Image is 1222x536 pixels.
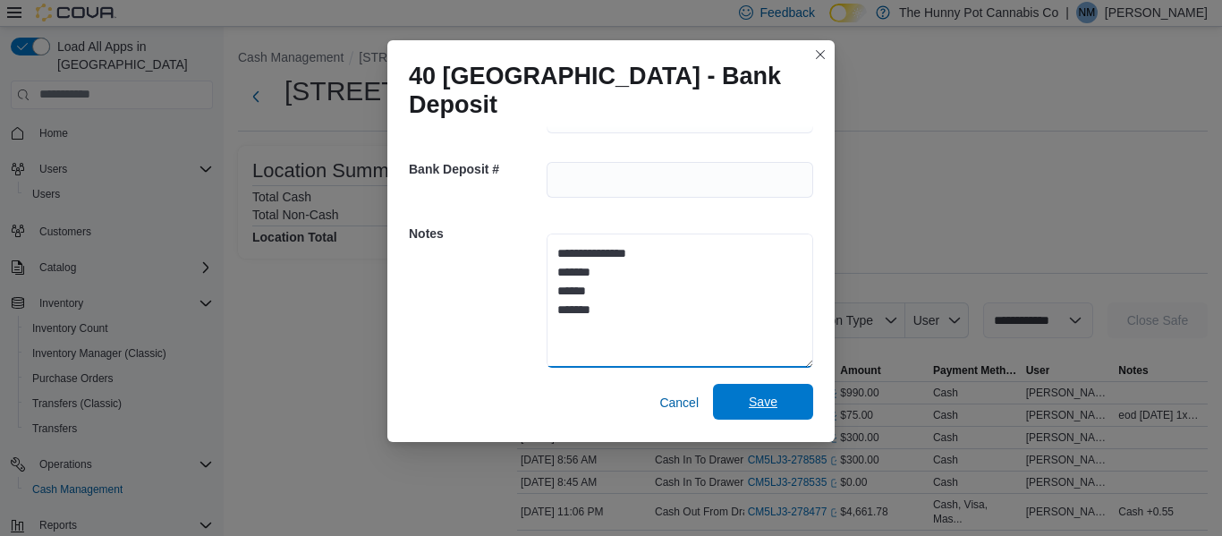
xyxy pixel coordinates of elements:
[749,393,777,411] span: Save
[409,216,543,251] h5: Notes
[713,384,813,420] button: Save
[409,151,543,187] h5: Bank Deposit #
[659,394,699,412] span: Cancel
[409,62,799,119] h1: 40 [GEOGRAPHIC_DATA] - Bank Deposit
[652,385,706,421] button: Cancel
[810,44,831,65] button: Closes this modal window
